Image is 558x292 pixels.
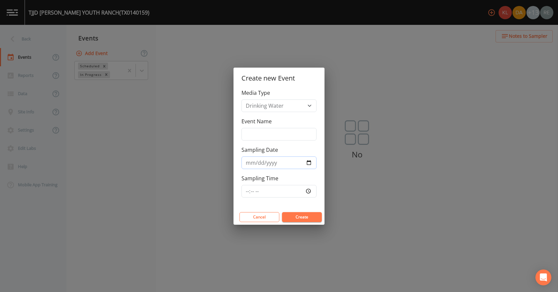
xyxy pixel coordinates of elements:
[241,117,272,125] label: Event Name
[282,212,322,222] button: Create
[233,68,325,89] h2: Create new Event
[241,89,270,97] label: Media Type
[241,146,278,154] label: Sampling Date
[239,212,279,222] button: Cancel
[535,269,551,285] div: Open Intercom Messenger
[241,174,278,182] label: Sampling Time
